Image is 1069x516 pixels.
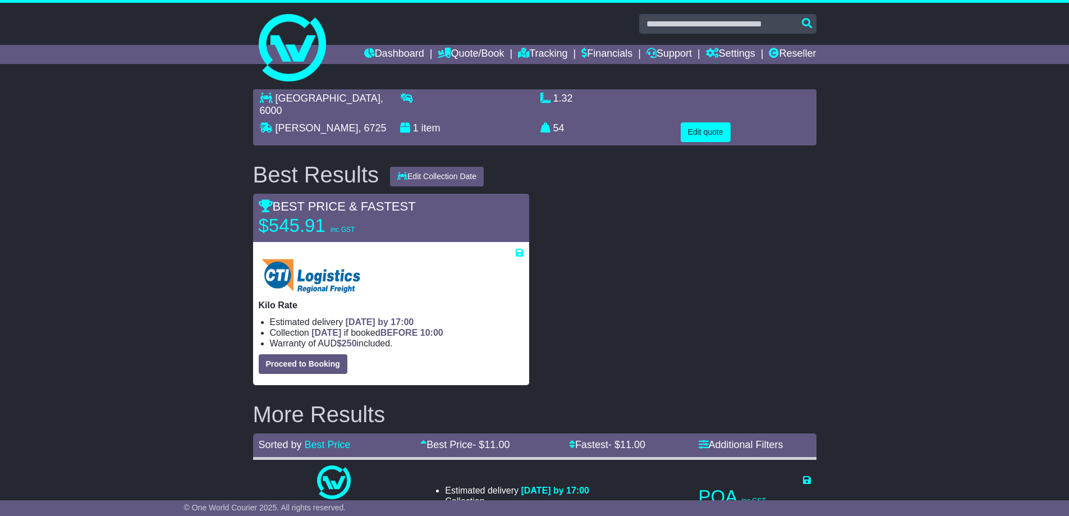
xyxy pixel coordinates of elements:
button: Edit quote [681,122,731,142]
span: , 6000 [260,93,383,116]
a: Additional Filters [699,439,783,450]
span: 1.32 [553,93,573,104]
h2: More Results [253,402,816,427]
li: Estimated delivery [270,317,524,327]
span: 54 [553,122,565,134]
span: 11.00 [620,439,645,450]
span: $ [337,339,357,348]
a: Best Price- $11.00 [420,439,510,450]
li: Estimated delivery [445,485,589,496]
li: Collection [270,327,524,338]
span: inc GST [331,226,355,234]
span: 11.00 [484,439,510,450]
img: One World Courier: Same Day Nationwide(quotes take 0.5-1 hour) [317,465,351,499]
span: [PERSON_NAME] [276,122,359,134]
span: if booked [311,328,443,337]
span: [DATE] by 17:00 [346,317,414,327]
img: CTI Logistics Regional Freight: Kilo Rate [259,258,373,294]
li: Collection [445,496,589,506]
p: $545.91 [259,214,399,237]
span: - $ [608,439,645,450]
span: - $ [472,439,510,450]
a: Dashboard [364,45,424,64]
span: 10:00 [420,328,443,337]
p: Kilo Rate [259,300,524,310]
span: [GEOGRAPHIC_DATA] [276,93,380,104]
p: POA [699,486,811,508]
span: [DATE] [311,328,341,337]
button: Proceed to Booking [259,354,347,374]
span: © One World Courier 2025. All rights reserved. [184,503,346,512]
a: Best Price [305,439,351,450]
span: BEST PRICE & FASTEST [259,199,416,213]
span: , 6725 [359,122,387,134]
button: Edit Collection Date [390,167,484,186]
a: Quote/Book [438,45,504,64]
span: item [421,122,441,134]
span: Sorted by [259,439,302,450]
a: Financials [581,45,632,64]
span: BEFORE [380,328,418,337]
a: Fastest- $11.00 [569,439,645,450]
a: Settings [706,45,755,64]
span: 250 [342,339,357,348]
span: 1 [413,122,419,134]
a: Tracking [518,45,567,64]
a: Support [646,45,692,64]
span: inc GST [742,497,766,505]
li: Warranty of AUD included. [270,338,524,349]
span: [DATE] by 17:00 [521,486,589,495]
div: Best Results [247,162,385,187]
a: Reseller [769,45,816,64]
